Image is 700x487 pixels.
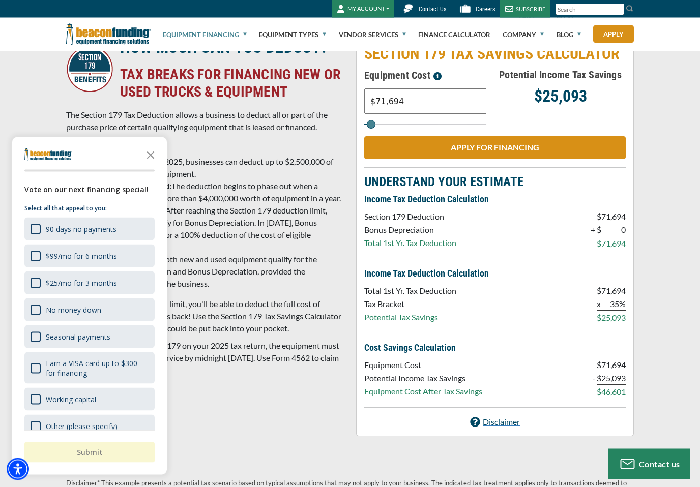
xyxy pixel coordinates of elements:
[24,184,155,195] div: Vote on our next financing special!
[601,298,626,311] p: 35%
[556,4,624,15] input: Search
[364,285,456,297] p: Total 1st Yr. Tax Deduction
[66,18,151,51] img: Beacon Funding Corporation logo
[7,458,29,480] div: Accessibility Menu
[364,237,456,250] p: Total 1st Yr. Tax Deduction
[12,137,167,475] div: Survey
[601,359,626,372] p: 71,694
[597,312,601,324] p: $
[24,218,155,240] div: 90 days no payments
[626,5,634,13] img: Search
[364,194,626,206] p: Income Tax Deduction Calculation
[364,211,456,223] p: Section 179 Deduction
[24,148,72,161] img: Company logo
[364,176,626,189] p: UNDERSTAND YOUR ESTIMATE
[592,373,595,385] p: -
[364,68,495,84] h5: Equipment Cost
[597,211,601,223] p: $
[364,45,626,64] p: SECTION 179 TAX SAVINGS CALCULATOR
[364,224,456,236] p: Bonus Depreciation
[24,388,155,411] div: Working capital
[433,73,442,81] img: section-179-tooltip
[608,449,690,479] button: Contact us
[140,144,161,165] button: Close the survey
[46,358,149,378] div: Earn a VISA card up to $300 for financing
[430,68,445,84] button: Please enter a value between $3,000 and $3,000,000
[364,359,482,372] p: Equipment Cost
[597,285,601,297] p: $
[163,18,247,51] a: Equipment Financing
[597,386,601,399] p: $
[476,6,495,13] span: Careers
[92,180,344,205] li: The deduction begins to phase out when a business purchases more than $4,000,000 worth of equipme...
[46,394,96,404] div: Working capital
[364,342,626,354] p: Cost Savings Calculation
[24,298,155,321] div: No money down
[364,373,482,385] p: Potential Income Tax Savings
[601,224,626,237] p: 0
[591,224,595,236] p: +
[495,90,626,103] p: $25,093
[24,271,155,294] div: $25/mo for 3 months
[24,442,155,463] button: Submit
[24,245,155,267] div: $99/mo for 6 months
[364,386,482,398] p: Equipment Cost After Tax Savings
[67,46,113,93] img: Circular logo featuring "SECTION 179" at the top and "BENEFITS" at the bottom, with a star in the...
[557,18,581,51] a: Blog
[120,67,343,101] h4: TAX BREAKS FOR FINANCING NEW OR USED TRUCKS & EQUIPMENT
[24,415,155,438] div: Other (please specify)
[66,109,344,134] p: The Section 179 Tax Deduction allows a business to deduct all or part of the purchase price of ce...
[601,312,626,324] p: 25,093
[66,298,344,335] p: With a $2,500,000 deduction limit, you'll be able to deduct the full cost of equipment and get th...
[419,6,446,13] span: Contact Us
[92,205,344,254] li: After reaching the Section 179 deduction limit, businesses may qualify for Bonus Depreciation. In...
[601,238,626,250] p: 71,694
[259,18,326,51] a: Equipment Types
[46,332,110,342] div: Seasonal payments
[639,459,680,469] span: Contact us
[24,325,155,348] div: Seasonal payments
[46,251,117,261] div: $99/mo for 6 months
[339,18,406,51] a: Vendor Services
[597,224,601,237] p: $
[92,254,344,290] li: Both new and used equipment qualify for the Section 179 Deduction and Bonus Depreciation, provide...
[24,203,155,214] p: Select all that appeal to you:
[495,68,626,83] h5: Potential Income Tax Savings
[483,416,520,429] p: Disclaimer
[46,421,118,431] div: Other (please specify)
[364,268,626,280] p: Income Tax Deduction Calculation
[418,18,490,51] a: Finance Calculator
[46,305,101,315] div: No money down
[364,298,456,311] p: Tax Bracket
[601,211,626,223] p: 71,694
[46,278,117,288] div: $25/mo for 3 months
[597,373,601,385] p: $
[470,416,520,429] a: Disclaimer
[364,137,626,160] a: APPLY FOR FINANCING
[46,224,116,234] div: 90 days no payments
[597,238,601,250] p: $
[597,359,601,372] p: $
[601,386,626,399] p: 46,601
[24,352,155,384] div: Earn a VISA card up to $300 for financing
[66,340,344,377] p: To take advantage of Section 179 on your 2025 tax return, the equipment must be purchased and put...
[593,25,634,43] a: Apply
[503,18,544,51] a: Company
[597,298,601,311] p: x
[364,312,456,324] p: Potential Tax Savings
[601,285,626,297] p: 71,694
[601,373,626,385] p: 25,093
[92,156,344,180] li: For 2025, businesses can deduct up to $2,500,000 of the cost of eligible equipment.
[364,124,486,126] input: Select range
[364,89,486,114] input: Text field
[614,6,622,14] a: Clear search text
